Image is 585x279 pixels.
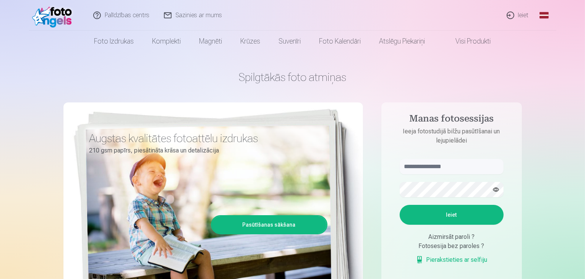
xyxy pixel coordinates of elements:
[392,113,511,127] h4: Manas fotosessijas
[392,127,511,145] p: Ieeja fotostudijā bilžu pasūtīšanai un lejupielādei
[190,31,232,52] a: Magnēti
[89,131,322,145] h3: Augstas kvalitātes fotoattēlu izdrukas
[85,31,143,52] a: Foto izdrukas
[310,31,370,52] a: Foto kalendāri
[400,242,504,251] div: Fotosesija bez paroles ?
[89,145,322,156] p: 210 gsm papīrs, piesātināta krāsa un detalizācija
[434,31,500,52] a: Visi produkti
[143,31,190,52] a: Komplekti
[32,3,76,28] img: /fa1
[63,70,522,84] h1: Spilgtākās foto atmiņas
[212,216,326,233] a: Pasūtīšanas sākšana
[232,31,270,52] a: Krūzes
[370,31,434,52] a: Atslēgu piekariņi
[416,255,488,264] a: Pierakstieties ar selfiju
[270,31,310,52] a: Suvenīri
[400,205,504,225] button: Ieiet
[400,232,504,242] div: Aizmirsāt paroli ?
